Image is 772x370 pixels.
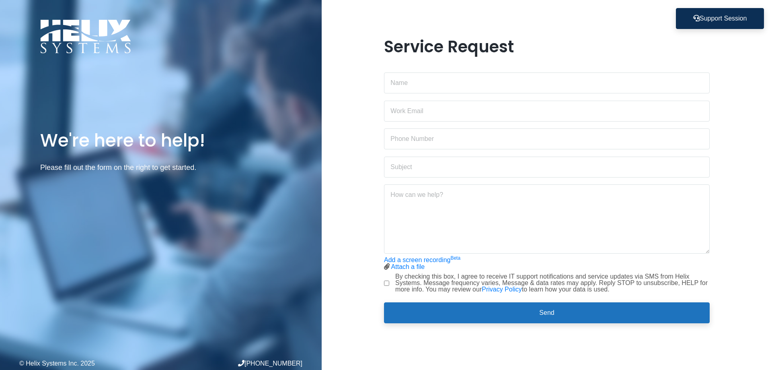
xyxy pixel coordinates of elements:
[395,273,710,293] label: By checking this box, I agree to receive IT support notifications and service updates via SMS fro...
[40,19,131,54] img: Logo
[19,360,161,367] div: © Helix Systems Inc. 2025
[384,72,710,93] input: Name
[450,255,460,261] sup: Beta
[384,128,710,149] input: Phone Number
[384,101,710,122] input: Work Email
[384,302,710,323] button: Send
[384,37,710,56] h1: Service Request
[676,8,764,29] button: Support Session
[384,157,710,178] input: Subject
[161,360,302,367] div: [PHONE_NUMBER]
[391,263,425,270] a: Attach a file
[384,256,460,263] a: Add a screen recordingBeta
[482,286,522,293] a: Privacy Policy
[40,129,281,152] h1: We're here to help!
[40,162,281,174] p: Please fill out the form on the right to get started.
